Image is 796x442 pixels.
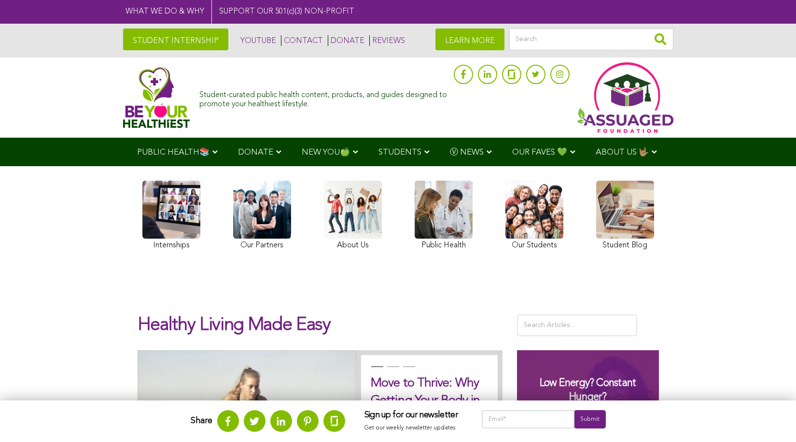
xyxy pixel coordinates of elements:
a: LEARN MORE [435,29,504,50]
img: Assuaged [123,67,190,128]
span: DONATE [238,148,273,157]
button: 2 of 3 [387,366,397,376]
h3: Sign up for our newsletter [364,410,462,421]
span: STUDENTS [378,148,421,157]
button: 1 of 3 [371,366,381,376]
h1: Healthy Living Made Easy [138,314,503,345]
a: YOUTUBE [238,35,276,46]
strong: Share [191,416,212,425]
p: Get our weekly newsletter updates. [364,423,462,433]
input: Search Articles... [517,314,638,336]
span: PUBLIC HEALTH📚 [137,148,209,157]
iframe: Chat Widget [748,396,796,442]
input: Email* [482,410,575,428]
span: OUR FAVES 💚 [512,148,567,157]
button: 3 of 3 [403,366,413,376]
img: glassdoor [508,70,515,79]
div: Student-curated public health content, products, and guides designed to promote your healthiest l... [199,86,448,109]
input: Submit [574,410,605,428]
img: glassdoor.svg [331,416,338,426]
a: REVIEWS [369,35,405,46]
span: ABOUT US 🤟🏽 [596,148,649,157]
a: CONTACT [281,35,323,46]
span: Ⓥ NEWS [450,148,484,157]
input: Search [509,29,673,50]
a: DONATE [328,35,364,46]
h3: Low Energy? Constant Hunger? [527,376,649,404]
a: STUDENT INTERNSHIP [123,29,228,50]
div: Navigation Menu [123,138,673,166]
span: NEW YOU🍏 [302,148,350,157]
img: Assuaged App [577,62,673,133]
